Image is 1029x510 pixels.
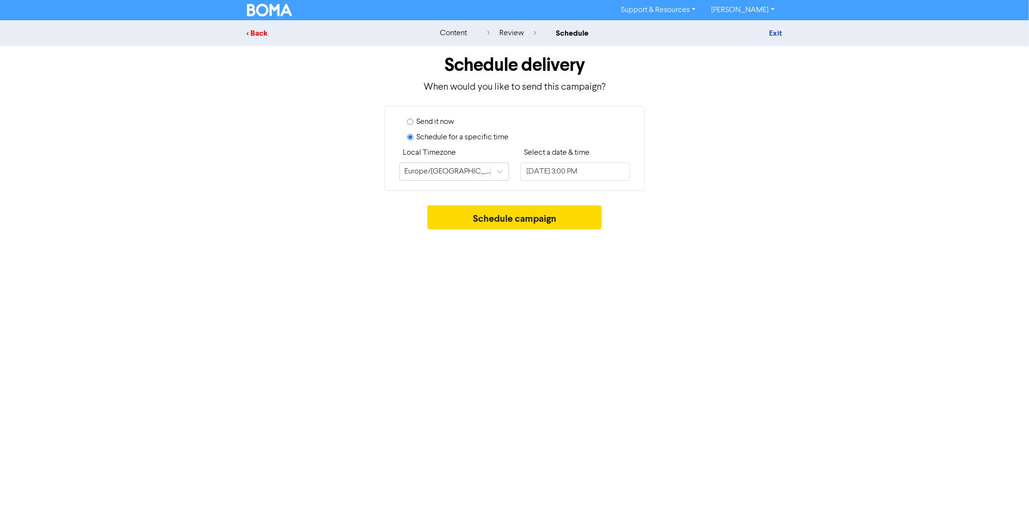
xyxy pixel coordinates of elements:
[405,166,492,177] div: Europe/[GEOGRAPHIC_DATA]
[769,28,782,38] a: Exit
[417,132,509,143] label: Schedule for a specific time
[440,27,467,39] div: content
[556,27,589,39] div: schedule
[521,162,630,181] input: Click to select a date
[417,116,454,128] label: Send it now
[613,2,703,18] a: Support & Resources
[247,4,292,16] img: BOMA Logo
[524,147,590,159] label: Select a date & time
[403,147,456,159] label: Local Timezone
[247,80,782,94] p: When would you like to send this campaign?
[981,464,1029,510] iframe: Chat Widget
[487,27,536,39] div: review
[703,2,782,18] a: [PERSON_NAME]
[247,54,782,76] h1: Schedule delivery
[427,205,602,229] button: Schedule campaign
[247,27,416,39] div: < Back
